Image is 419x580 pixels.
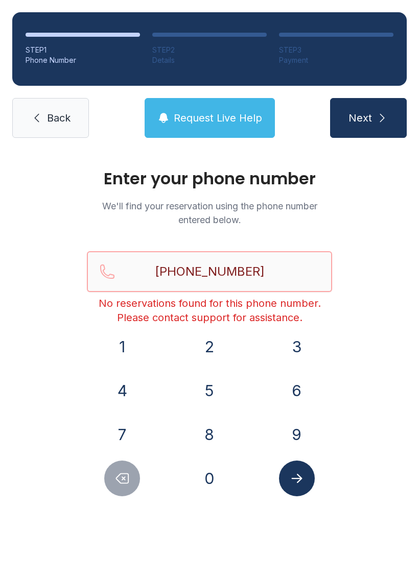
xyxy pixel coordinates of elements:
span: Next [348,111,372,125]
div: Details [152,55,267,65]
button: 1 [104,329,140,365]
div: STEP 2 [152,45,267,55]
div: Phone Number [26,55,140,65]
button: 6 [279,373,315,408]
h1: Enter your phone number [87,171,332,187]
div: No reservations found for this phone number. Please contact support for assistance. [87,296,332,325]
button: 8 [192,417,227,452]
input: Reservation phone number [87,251,332,292]
button: 0 [192,461,227,496]
div: STEP 3 [279,45,393,55]
button: 2 [192,329,227,365]
button: 5 [192,373,227,408]
div: Payment [279,55,393,65]
button: 3 [279,329,315,365]
span: Back [47,111,71,125]
button: 4 [104,373,140,408]
button: Submit lookup form [279,461,315,496]
button: 7 [104,417,140,452]
span: Request Live Help [174,111,262,125]
button: 9 [279,417,315,452]
button: Delete number [104,461,140,496]
p: We'll find your reservation using the phone number entered below. [87,199,332,227]
div: STEP 1 [26,45,140,55]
